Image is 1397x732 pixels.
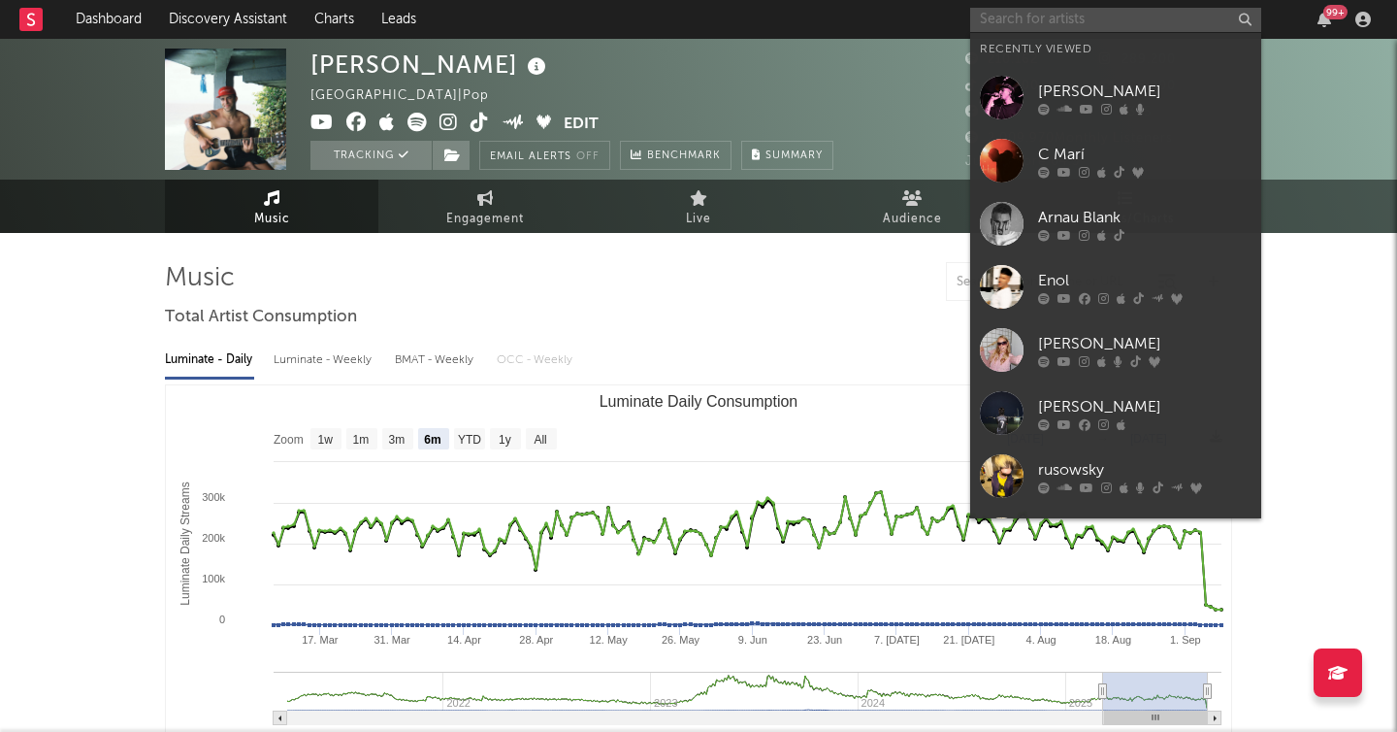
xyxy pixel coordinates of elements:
[519,634,553,646] text: 28. Apr
[874,634,920,646] text: 7. [DATE]
[662,634,700,646] text: 26. May
[592,180,805,233] a: Live
[378,180,592,233] a: Engagement
[980,38,1251,61] div: Recently Viewed
[1038,395,1251,418] div: [PERSON_NAME]
[389,433,406,447] text: 3m
[1038,80,1251,103] div: [PERSON_NAME]
[202,491,225,503] text: 300k
[947,275,1152,290] input: Search by song name or URL
[965,53,1038,66] span: 210.162
[1038,143,1251,166] div: C Marí
[883,208,942,231] span: Audience
[965,106,1022,118] span: 4700
[738,634,767,646] text: 9. Jun
[310,84,511,108] div: [GEOGRAPHIC_DATA] | Pop
[686,208,711,231] span: Live
[970,66,1261,129] a: [PERSON_NAME]
[165,180,378,233] a: Music
[965,155,1080,168] span: Jump Score: 64.5
[943,634,994,646] text: 21. [DATE]
[970,445,1261,508] a: rusowsky
[479,141,610,170] button: Email AlertsOff
[1038,458,1251,482] div: rusowsky
[274,433,304,447] text: Zoom
[807,634,842,646] text: 23. Jun
[590,634,629,646] text: 12. May
[970,508,1261,571] a: Xiyo
[165,306,357,329] span: Total Artist Consumption
[576,151,600,162] em: Off
[970,255,1261,318] a: Enol
[202,532,225,544] text: 200k
[564,113,599,137] button: Edit
[310,141,432,170] button: Tracking
[1317,12,1331,27] button: 99+
[647,145,721,168] span: Benchmark
[179,482,192,605] text: Luminate Daily Streams
[970,318,1261,382] a: [PERSON_NAME]
[1038,332,1251,355] div: [PERSON_NAME]
[1038,206,1251,229] div: Arnau Blank
[353,433,370,447] text: 1m
[970,382,1261,445] a: [PERSON_NAME]
[318,433,334,447] text: 1w
[970,192,1261,255] a: Arnau Blank
[458,433,481,447] text: YTD
[970,129,1261,192] a: C Marí
[165,344,254,377] div: Luminate - Daily
[302,634,339,646] text: 17. Mar
[499,433,511,447] text: 1y
[374,634,410,646] text: 31. Mar
[202,573,225,584] text: 100k
[620,141,731,170] a: Benchmark
[600,393,798,410] text: Luminate Daily Consumption
[274,344,375,377] div: Luminate - Weekly
[1170,634,1201,646] text: 1. Sep
[1026,634,1056,646] text: 4. Aug
[446,208,524,231] span: Engagement
[970,8,1261,32] input: Search for artists
[534,433,546,447] text: All
[395,344,477,377] div: BMAT - Weekly
[254,208,290,231] span: Music
[765,150,823,161] span: Summary
[424,433,440,447] text: 6m
[447,634,481,646] text: 14. Apr
[1323,5,1348,19] div: 99 +
[1095,634,1131,646] text: 18. Aug
[805,180,1019,233] a: Audience
[219,614,225,625] text: 0
[965,132,1173,145] span: 2.009.970 Monthly Listeners
[1038,269,1251,292] div: Enol
[741,141,833,170] button: Summary
[965,80,1039,92] span: 114.300
[310,49,551,81] div: [PERSON_NAME]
